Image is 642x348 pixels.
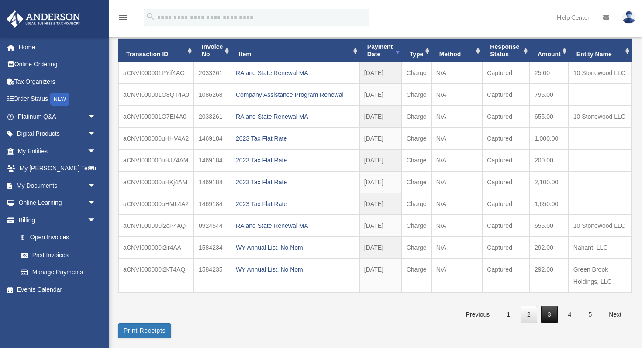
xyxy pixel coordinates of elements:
div: RA and State Renewal MA [236,110,355,123]
td: 10 Stonewood LLC [569,62,632,84]
th: Payment Date: activate to sort column ascending [359,39,402,62]
a: My [PERSON_NAME] Teamarrow_drop_down [6,160,109,177]
a: Billingarrow_drop_down [6,211,109,229]
a: My Entitiesarrow_drop_down [6,142,109,160]
td: N/A [431,193,483,215]
td: N/A [431,215,483,237]
td: 2033261 [194,62,231,84]
div: 2023 Tax Flat Rate [236,132,355,145]
td: Captured [482,127,530,149]
td: 1469184 [194,127,231,149]
a: Order StatusNEW [6,90,109,108]
th: Item: activate to sort column ascending [231,39,359,62]
td: Nahant, LLC [569,237,632,258]
a: Previous [459,306,496,324]
td: 1469184 [194,193,231,215]
button: Print Receipts [118,323,171,338]
th: Invoice No: activate to sort column ascending [194,39,231,62]
td: Charge [402,258,431,293]
div: 2023 Tax Flat Rate [236,198,355,210]
td: Captured [482,171,530,193]
td: [DATE] [359,149,402,171]
span: arrow_drop_down [87,211,105,229]
a: Events Calendar [6,281,109,298]
td: 200.00 [530,149,569,171]
td: 1584235 [194,258,231,293]
td: aCNVI000000i2ir4AA [118,237,194,258]
td: N/A [431,258,483,293]
a: Past Invoices [12,246,105,264]
a: Tax Organizers [6,73,109,90]
a: My Documentsarrow_drop_down [6,177,109,194]
div: Company Assistance Program Renewal [236,89,355,101]
td: Charge [402,84,431,106]
td: [DATE] [359,127,402,149]
th: Transaction ID: activate to sort column ascending [118,39,194,62]
td: aCNVI000000i2kT4AQ [118,258,194,293]
td: aCNVI000001O8QT4A0 [118,84,194,106]
td: aCNVI000000uHJ74AM [118,149,194,171]
div: NEW [50,93,69,106]
td: aCNVI000000uHKj4AM [118,171,194,193]
td: 1469184 [194,171,231,193]
td: [DATE] [359,106,402,127]
td: [DATE] [359,62,402,84]
td: 1,650.00 [530,193,569,215]
td: 1,000.00 [530,127,569,149]
th: Type: activate to sort column ascending [402,39,431,62]
td: Charge [402,62,431,84]
td: aCNVI000000uHHV4A2 [118,127,194,149]
i: menu [118,12,128,23]
td: 655.00 [530,215,569,237]
td: aCNVI000001O7EI4A0 [118,106,194,127]
td: 25.00 [530,62,569,84]
a: Online Learningarrow_drop_down [6,194,109,212]
td: Charge [402,127,431,149]
a: 1 [500,306,517,324]
td: 795.00 [530,84,569,106]
span: $ [26,232,30,243]
td: 655.00 [530,106,569,127]
td: [DATE] [359,171,402,193]
td: Captured [482,106,530,127]
span: arrow_drop_down [87,142,105,160]
th: Amount: activate to sort column ascending [530,39,569,62]
span: arrow_drop_down [87,194,105,212]
td: Captured [482,62,530,84]
td: N/A [431,149,483,171]
td: Captured [482,149,530,171]
div: RA and State Renewal MA [236,67,355,79]
td: aCNVI000001PYif4AG [118,62,194,84]
span: arrow_drop_down [87,125,105,143]
td: aCNVI000000i2cP4AQ [118,215,194,237]
td: Captured [482,237,530,258]
td: [DATE] [359,237,402,258]
td: 10 Stonewood LLC [569,215,632,237]
td: Charge [402,149,431,171]
a: Home [6,38,109,56]
div: WY Annual List, No Nom [236,263,355,276]
td: [DATE] [359,193,402,215]
td: 1584234 [194,237,231,258]
span: arrow_drop_down [87,108,105,126]
a: Online Ordering [6,56,109,73]
i: search [146,12,155,21]
td: 0924544 [194,215,231,237]
th: Entity Name: activate to sort column ascending [569,39,632,62]
td: Charge [402,171,431,193]
td: N/A [431,62,483,84]
td: aCNVI000000uHML4A2 [118,193,194,215]
td: [DATE] [359,215,402,237]
a: Digital Productsarrow_drop_down [6,125,109,143]
td: 1086268 [194,84,231,106]
td: Green Brook Holdings, LLC [569,258,632,293]
img: User Pic [622,11,635,24]
td: [DATE] [359,84,402,106]
td: [DATE] [359,258,402,293]
td: N/A [431,237,483,258]
th: Response Status: activate to sort column ascending [482,39,530,62]
a: $Open Invoices [12,229,109,247]
a: Platinum Q&Aarrow_drop_down [6,108,109,125]
td: Charge [402,106,431,127]
a: menu [118,15,128,23]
